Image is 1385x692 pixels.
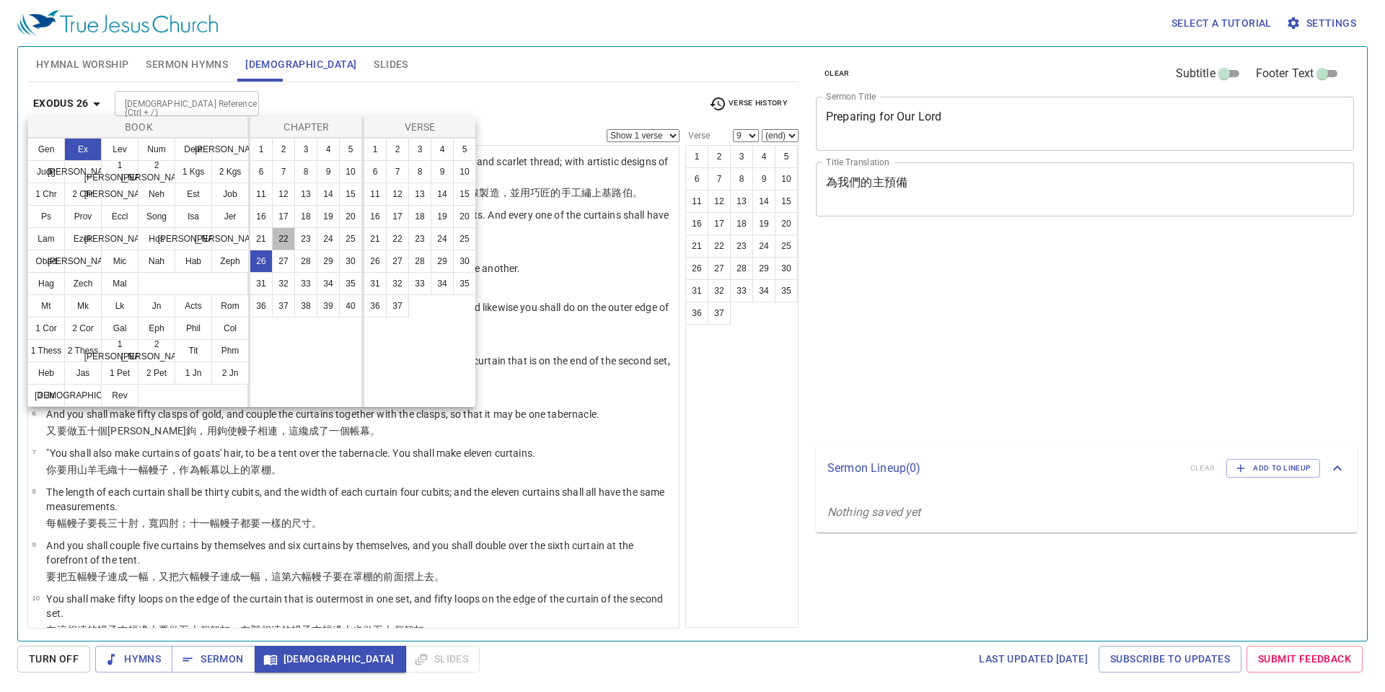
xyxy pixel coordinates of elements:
button: 25 [339,227,362,250]
button: 39 [317,294,340,317]
button: [PERSON_NAME] [211,138,249,161]
button: 1 Pet [101,362,138,385]
button: 27 [386,250,409,273]
button: Job [211,183,249,206]
button: Jer [211,205,249,228]
button: Tit [175,339,212,362]
button: 20 [339,205,362,228]
button: 6 [250,160,273,183]
button: 33 [294,272,317,295]
button: 16 [250,205,273,228]
button: Jas [64,362,102,385]
button: Gen [27,138,65,161]
button: 11 [250,183,273,206]
button: 13 [294,183,317,206]
button: Ezek [64,227,102,250]
button: 4 [317,138,340,161]
button: Phm [211,339,249,362]
button: 29 [431,250,454,273]
button: Hag [27,272,65,295]
button: 2 Cor [64,317,102,340]
button: 22 [272,227,295,250]
button: 14 [317,183,340,206]
button: Jn [138,294,175,317]
button: 17 [272,205,295,228]
button: Est [175,183,212,206]
button: 13 [408,183,431,206]
button: Rom [211,294,249,317]
button: 19 [317,205,340,228]
button: 2 Chr [64,183,102,206]
button: Nah [138,250,175,273]
button: Lam [27,227,65,250]
button: 27 [272,250,295,273]
button: Num [138,138,175,161]
button: 1 [250,138,273,161]
button: 32 [272,272,295,295]
button: 2 [272,138,295,161]
button: 7 [386,160,409,183]
button: 30 [339,250,362,273]
button: [DEMOGRAPHIC_DATA] [64,384,102,407]
button: 21 [250,227,273,250]
button: 16 [364,205,387,228]
button: Neh [138,183,175,206]
button: 5 [453,138,476,161]
button: 17 [386,205,409,228]
p: Chapter [253,120,360,134]
button: Zech [64,272,102,295]
button: 3 [408,138,431,161]
button: 10 [339,160,362,183]
button: Hab [175,250,212,273]
button: Ps [27,205,65,228]
button: Eccl [101,205,138,228]
button: 24 [431,227,454,250]
button: 12 [386,183,409,206]
button: 3 [294,138,317,161]
button: 29 [317,250,340,273]
button: 1 Cor [27,317,65,340]
button: 14 [431,183,454,206]
button: Song [138,205,175,228]
button: Col [211,317,249,340]
button: 3 Jn [27,384,65,407]
button: 36 [364,294,387,317]
button: 4 [431,138,454,161]
button: [PERSON_NAME] [211,227,249,250]
button: Isa [175,205,212,228]
button: 23 [294,227,317,250]
button: 12 [272,183,295,206]
button: 37 [272,294,295,317]
button: Heb [27,362,65,385]
button: Judg [27,160,65,183]
button: Mic [101,250,138,273]
button: 26 [250,250,273,273]
button: 22 [386,227,409,250]
button: Obad [27,250,65,273]
button: 31 [364,272,387,295]
button: 2 Kgs [211,160,249,183]
button: 1 Thess [27,339,65,362]
button: 2 Pet [138,362,175,385]
button: 35 [453,272,476,295]
button: [PERSON_NAME] [175,227,212,250]
button: 7 [272,160,295,183]
button: 36 [250,294,273,317]
button: 21 [364,227,387,250]
button: Phil [175,317,212,340]
button: 31 [250,272,273,295]
button: Ex [64,138,102,161]
button: Gal [101,317,138,340]
button: 34 [317,272,340,295]
button: Zeph [211,250,249,273]
button: [PERSON_NAME] [64,160,102,183]
button: Lev [101,138,138,161]
button: 32 [386,272,409,295]
button: 30 [453,250,476,273]
button: 1 Kgs [175,160,212,183]
button: Rev [101,384,138,407]
button: 2 [PERSON_NAME] [138,339,175,362]
button: 40 [339,294,362,317]
button: Prov [64,205,102,228]
button: 18 [294,205,317,228]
